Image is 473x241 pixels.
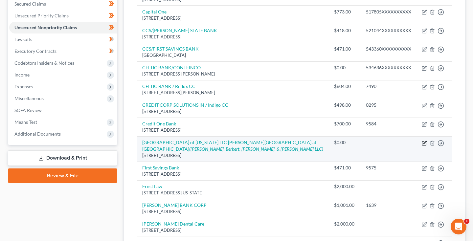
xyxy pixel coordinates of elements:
[9,33,117,45] a: Lawsuits
[334,46,355,52] div: $471.00
[334,27,355,34] div: $418.00
[142,15,324,21] div: [STREET_ADDRESS]
[9,45,117,57] a: Executory Contracts
[14,131,61,137] span: Additional Documents
[14,96,44,101] span: Miscellaneous
[14,25,77,30] span: Unsecured Nonpriority Claims
[451,219,466,234] iframe: Intercom live chat
[189,146,323,152] i: ([PERSON_NAME], Berbert, [PERSON_NAME], & [PERSON_NAME] LLC)
[142,52,324,58] div: [GEOGRAPHIC_DATA]
[142,227,324,233] div: [STREET_ADDRESS]
[142,83,195,89] a: CELTIC BANK / Reflux CC
[334,83,355,90] div: $604.00
[366,164,411,171] div: 9575
[8,150,117,166] a: Download & Print
[142,127,324,133] div: [STREET_ADDRESS]
[14,13,69,18] span: Unsecured Priority Claims
[9,104,117,116] a: SOFA Review
[366,64,411,71] div: 534636XXXXXXXXXX
[334,139,355,146] div: $0.00
[142,184,162,189] a: Frost Law
[142,102,228,108] a: CREDIT CORP SOLUTIONS IN / Indigo CC
[14,72,30,77] span: Income
[142,165,179,170] a: First Savings Bank
[9,10,117,22] a: Unsecured Priority Claims
[334,164,355,171] div: $471.00
[366,120,411,127] div: 9584
[334,102,355,108] div: $498.00
[464,219,469,224] span: 1
[334,202,355,208] div: $1,001.00
[142,171,324,177] div: [STREET_ADDRESS]
[334,183,355,190] div: $2,000.00
[14,119,37,125] span: Means Test
[142,208,324,215] div: [STREET_ADDRESS]
[142,108,324,115] div: [STREET_ADDRESS]
[142,71,324,77] div: [STREET_ADDRESS][PERSON_NAME]
[142,90,324,96] div: [STREET_ADDRESS][PERSON_NAME]
[334,64,355,71] div: $0.00
[142,65,201,70] a: CELTIC BANK/CONTFINCO
[366,9,411,15] div: 517805XXXXXXXXXX
[14,84,33,89] span: Expenses
[8,168,117,183] a: Review & File
[142,9,167,14] a: Capital One
[142,34,324,40] div: [STREET_ADDRESS]
[366,27,411,34] div: 521044XXXXXXXXXX
[142,121,176,126] a: Credit One Bank
[366,202,411,208] div: 1639
[334,120,355,127] div: $700.00
[334,9,355,15] div: $773.00
[366,102,411,108] div: 0295
[142,46,199,52] a: CCS/FIRST SAVINGS BANK
[9,22,117,33] a: Unsecured Nonpriority Claims
[366,46,411,52] div: 543360XXXXXXXXXX
[14,60,74,66] span: Codebtors Insiders & Notices
[14,48,56,54] span: Executory Contracts
[366,83,411,90] div: 7490
[142,152,324,159] div: [STREET_ADDRESS]
[142,221,204,227] a: [PERSON_NAME] Dental Care
[334,221,355,227] div: $2,000.00
[14,1,46,7] span: Secured Claims
[14,36,32,42] span: Lawsuits
[142,140,323,152] a: [GEOGRAPHIC_DATA] of [US_STATE] LLC [PERSON_NAME][GEOGRAPHIC_DATA] at [GEOGRAPHIC_DATA]([PERSON_N...
[142,28,217,33] a: CCS/[PERSON_NAME] STATE BANK
[142,202,207,208] a: [PERSON_NAME] BANK CORP
[142,190,324,196] div: [STREET_ADDRESS][US_STATE]
[14,107,42,113] span: SOFA Review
